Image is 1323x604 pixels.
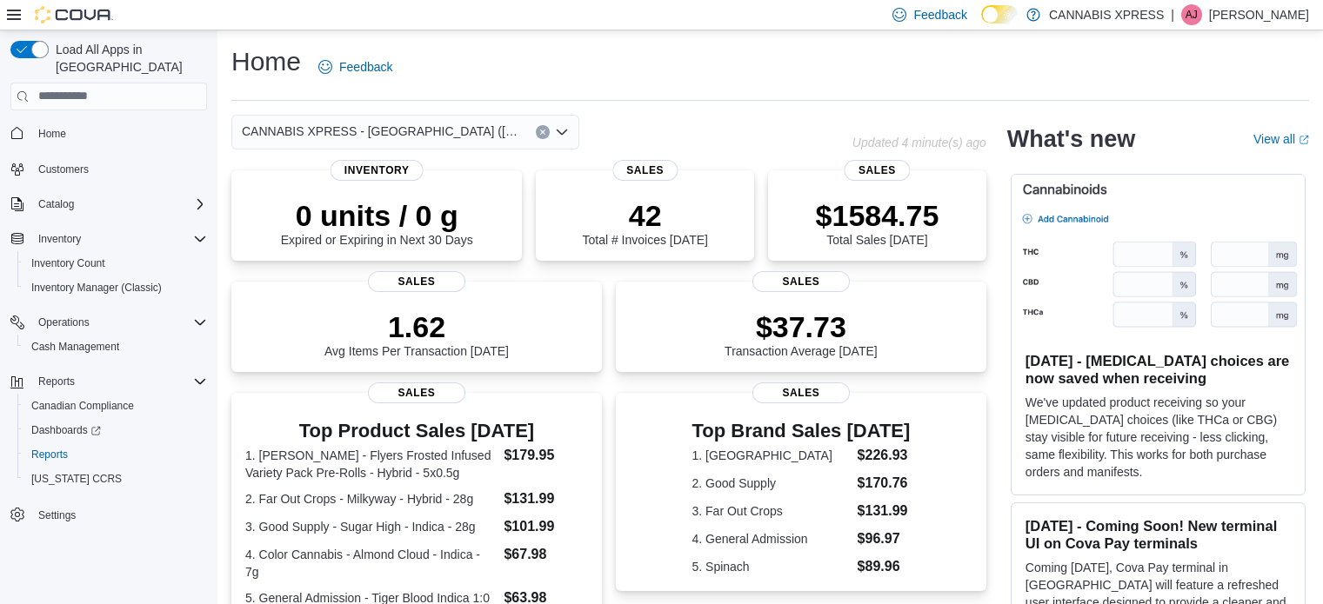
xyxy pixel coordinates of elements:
[231,44,301,79] h1: Home
[582,198,707,233] p: 42
[31,256,105,270] span: Inventory Count
[324,309,509,344] p: 1.62
[612,160,678,181] span: Sales
[31,472,122,486] span: [US_STATE] CCRS
[858,445,911,466] dd: $226.93
[24,420,108,441] a: Dashboards
[311,50,399,84] a: Feedback
[1181,4,1202,25] div: Anthony John
[331,160,424,181] span: Inventory
[913,6,966,23] span: Feedback
[31,229,88,249] button: Inventory
[49,41,207,76] span: Load All Apps in [GEOGRAPHIC_DATA]
[24,336,126,357] a: Cash Management
[24,395,207,416] span: Canadian Compliance
[692,421,911,441] h3: Top Brand Sales [DATE]
[1026,394,1291,481] p: We've updated product receiving so your [MEDICAL_DATA] choices (like THCa or CBG) stay visible fo...
[281,198,473,233] p: 0 units / 0 g
[368,382,465,403] span: Sales
[17,418,214,442] a: Dashboards
[17,442,214,467] button: Reports
[324,309,509,358] div: Avg Items Per Transaction [DATE]
[725,309,878,344] p: $37.73
[31,158,207,180] span: Customers
[1299,135,1309,145] svg: External link
[24,277,207,298] span: Inventory Manager (Classic)
[752,271,850,292] span: Sales
[31,448,68,461] span: Reports
[1007,125,1135,153] h2: What's new
[981,23,982,24] span: Dark Mode
[692,475,851,492] dt: 2. Good Supply
[24,336,207,357] span: Cash Management
[504,544,587,565] dd: $67.98
[3,121,214,146] button: Home
[692,558,851,575] dt: 5. Spinach
[1253,132,1309,146] a: View allExternal link
[17,251,214,275] button: Inventory Count
[3,310,214,335] button: Operations
[245,490,497,508] dt: 2. Far Out Crops - Milkyway - Hybrid - 28g
[31,340,119,354] span: Cash Management
[24,253,207,274] span: Inventory Count
[3,501,214,527] button: Settings
[281,198,473,247] div: Expired or Expiring in Next 30 Days
[24,420,207,441] span: Dashboards
[24,468,207,489] span: Washington CCRS
[339,58,392,76] span: Feedback
[17,335,214,359] button: Cash Management
[555,125,569,139] button: Open list of options
[245,447,497,481] dt: 1. [PERSON_NAME] - Flyers Frosted Infused Variety Pack Pre-Rolls - Hybrid - 5x0.5g
[24,444,207,465] span: Reports
[858,501,911,521] dd: $131.99
[24,277,169,298] a: Inventory Manager (Classic)
[1209,4,1309,25] p: [PERSON_NAME]
[31,399,134,413] span: Canadian Compliance
[752,382,850,403] span: Sales
[17,467,214,491] button: [US_STATE] CCRS
[31,371,82,392] button: Reports
[1026,517,1291,552] h3: [DATE] - Coming Soon! New terminal UI on Cova Pay terminals
[3,369,214,394] button: Reports
[725,309,878,358] div: Transaction Average [DATE]
[692,502,851,520] dt: 3. Far Out Crops
[981,5,1018,23] input: Dark Mode
[242,121,518,142] span: CANNABIS XPRESS - [GEOGRAPHIC_DATA] ([GEOGRAPHIC_DATA])
[31,281,162,295] span: Inventory Manager (Classic)
[582,198,707,247] div: Total # Invoices [DATE]
[31,229,207,249] span: Inventory
[3,156,214,182] button: Customers
[38,232,81,246] span: Inventory
[31,159,96,180] a: Customers
[17,275,214,300] button: Inventory Manager (Classic)
[31,423,101,437] span: Dashboards
[692,447,851,464] dt: 1. [GEOGRAPHIC_DATA]
[504,445,587,466] dd: $179.95
[31,371,207,392] span: Reports
[3,227,214,251] button: Inventory
[35,6,113,23] img: Cova
[368,271,465,292] span: Sales
[692,530,851,548] dt: 4. General Admission
[31,123,73,144] a: Home
[858,473,911,494] dd: $170.76
[24,468,129,489] a: [US_STATE] CCRS
[24,395,141,416] a: Canadian Compliance
[245,421,588,441] h3: Top Product Sales [DATE]
[31,312,207,333] span: Operations
[536,125,550,139] button: Clear input
[38,163,89,176] span: Customers
[845,160,910,181] span: Sales
[245,546,497,581] dt: 4. Color Cannabis - Almond Cloud - Indica - 7g
[31,194,207,215] span: Catalog
[31,123,207,144] span: Home
[816,198,939,247] div: Total Sales [DATE]
[31,312,97,333] button: Operations
[31,505,83,526] a: Settings
[31,503,207,525] span: Settings
[38,197,74,211] span: Catalog
[858,556,911,577] dd: $89.96
[24,253,112,274] a: Inventory Count
[38,508,76,522] span: Settings
[24,444,75,465] a: Reports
